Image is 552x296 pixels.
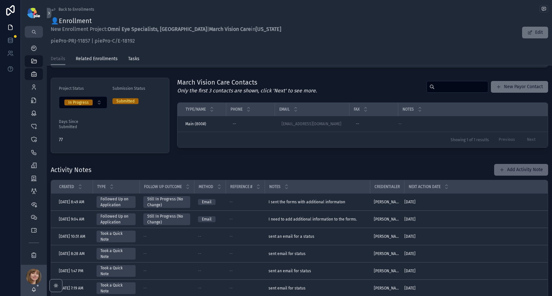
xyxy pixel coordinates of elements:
span: [DATE] [404,199,415,205]
a: I sent the forms with additional informaton [269,199,366,205]
span: -- [230,199,233,205]
a: [DATE] [404,199,539,205]
div: -- [356,121,359,127]
div: Still In Progress (No Change) [147,213,186,225]
span: -- [143,286,147,291]
a: sent email for status [269,251,366,256]
div: -- [233,121,236,127]
span: I sent the forms with additional informaton [269,200,345,204]
span: Back to Enrollments [59,7,94,12]
a: Followed Up on Application [97,196,136,208]
span: -- [230,234,233,239]
a: Add Activity Note [494,164,548,176]
span: Phone [230,107,243,112]
span: Related Enrollments [76,56,118,62]
span: [DATE] [404,251,415,256]
a: Followed Up on Application [97,213,136,225]
a: [DATE] [404,251,539,256]
a: Main (800#) [185,121,222,127]
span: Reference # [230,184,252,189]
span: [DATE] [404,268,415,274]
a: -- [399,121,540,127]
a: -- [198,286,222,291]
a: Took a Quick Note [97,282,136,294]
strong: Omni Eye Specialists, [GEOGRAPHIC_DATA] [108,26,207,32]
span: -- [198,234,201,239]
a: Related Enrollments [76,53,118,66]
a: -- [353,119,394,129]
a: -- [143,286,190,291]
a: -- [143,268,190,274]
span: Type/Name [186,107,206,112]
div: Took a Quick Note [100,248,132,260]
a: Still In Progress (No Change) [143,196,190,208]
span: [DATE] 10:51 AM [59,234,85,239]
div: scrollable content [21,38,47,265]
a: -- [198,234,222,239]
span: -- [198,251,201,256]
a: Email [198,216,222,222]
a: -- [143,251,190,256]
span: sent an email for a status [269,234,314,239]
span: -- [198,286,201,291]
span: Details [51,56,65,62]
a: I need to add additional information to the forms. [269,217,366,222]
h1: 👤Enrollment [51,16,281,25]
a: -- [230,286,261,291]
span: Notes [269,184,281,189]
a: [PERSON_NAME] [374,199,400,205]
strong: [US_STATE] [256,26,281,32]
a: sent an email for a status [269,234,366,239]
button: Select Button [59,96,107,109]
span: Showing 1 of 1 results [451,137,489,142]
a: [DATE] 8:28 AM [59,251,89,256]
span: [DATE] 7:19 AM [59,286,83,291]
a: [EMAIL_ADDRESS][DOMAIN_NAME] [279,119,346,129]
p: piePro-PRJ-11857 | piePro-C/E-18192 [51,37,281,45]
span: [DATE] [404,286,415,291]
a: [DATE] [404,286,539,291]
a: [DATE] [404,234,539,239]
span: -- [230,251,233,256]
a: -- [230,251,261,256]
a: [PERSON_NAME] [374,217,400,222]
span: Next Action Date [409,184,440,189]
span: 77 [59,137,81,143]
span: sent email for status [269,251,306,256]
span: Tasks [128,56,139,62]
span: Fax [354,107,360,112]
span: -- [143,268,147,274]
a: [DATE] 7:19 AM [59,286,89,291]
a: [DATE] 9:04 AM [59,217,89,222]
div: Submitted [116,98,135,104]
a: Email [198,199,222,205]
a: Still In Progress (No Change) [143,213,190,225]
a: [PERSON_NAME] [374,234,400,239]
p: New Enrollment Project: | in [51,25,281,33]
span: Main (800#) [185,121,206,127]
a: [DATE] [404,217,539,222]
span: -- [230,286,233,291]
div: Email [202,199,212,205]
button: New Payor Contact [491,81,548,93]
span: Project Status [59,86,84,91]
div: Took a Quick Note [100,265,132,277]
span: [DATE] 9:04 AM [59,217,84,222]
div: Email [202,216,212,222]
a: [PERSON_NAME] [374,286,400,291]
a: [DATE] 8:49 AM [59,199,89,205]
span: -- [198,268,201,274]
h1: March Vision Care Contacts [177,78,317,87]
span: sent an email for status [269,269,311,273]
a: -- [143,234,190,239]
span: [DATE] [404,234,415,239]
a: Took a Quick Note [97,265,136,277]
span: Created [59,184,74,189]
a: -- [230,217,261,222]
a: -- [198,251,222,256]
div: Took a Quick Note [100,282,132,294]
